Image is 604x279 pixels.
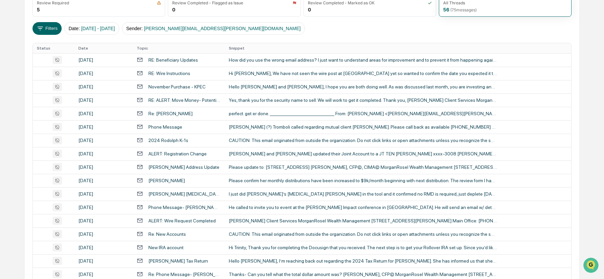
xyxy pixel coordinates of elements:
[229,218,497,223] div: [PERSON_NAME] Client Services MorganRosel Wealth Management [STREET_ADDRESS][PERSON_NAME] Main Of...
[229,57,497,63] div: How did you use the wrong email address? I just want to understand areas for improvement and to p...
[64,22,119,35] button: Date:[DATE] - [DATE]
[148,124,182,130] div: Phone Message
[148,191,221,197] div: [PERSON_NAME] [MEDICAL_DATA] IRA
[172,7,175,12] div: 0
[148,71,190,76] div: RE: Wire Instructions
[78,218,129,223] div: [DATE]
[78,164,129,170] div: [DATE]
[7,98,12,103] div: 🔎
[148,178,185,183] div: [PERSON_NAME]
[148,84,206,89] div: November Purchase - KPEC
[78,111,129,116] div: [DATE]
[229,164,497,170] div: Please update to: [STREET_ADDRESS] [PERSON_NAME], CFP©, CIMA© MorganRosel Wealth Management [STRE...
[37,7,40,12] div: 5
[37,0,69,5] div: Review Required
[148,164,219,170] div: [PERSON_NAME] Address Update
[7,85,12,90] div: 🖐️
[225,43,571,53] th: Snippet
[148,245,184,250] div: New IRA account
[144,26,301,31] span: [PERSON_NAME][EMAIL_ADDRESS][PERSON_NAME][DOMAIN_NAME]
[78,138,129,143] div: [DATE]
[148,111,193,116] div: Re: [PERSON_NAME]
[78,97,129,103] div: [DATE]
[78,57,129,63] div: [DATE]
[148,151,207,156] div: ALERT: Registration Change
[49,85,54,90] div: 🗄️
[229,138,497,143] div: CAUTION: This email originated from outside the organization. Do not click links or open attachme...
[67,114,81,119] span: Pylon
[78,191,129,197] div: [DATE]
[229,124,497,130] div: [PERSON_NAME] (?) Tromboli called regarding mutual client [PERSON_NAME]. Please call back as avai...
[292,1,296,5] img: icon
[148,218,216,223] div: ALERT: Wire Request Completed
[78,231,129,237] div: [DATE]
[148,138,188,143] div: 2024 Rodolph K-1s
[229,111,497,116] div: perfect. get er done. ________________________________ From: [PERSON_NAME] <[PERSON_NAME][EMAIL_A...
[78,71,129,76] div: [DATE]
[308,0,375,5] div: Review Completed - Marked as OK
[7,14,122,25] p: How can we help?
[229,151,497,156] div: [PERSON_NAME] and [PERSON_NAME] updated their Joint Account to a JT TEN [PERSON_NAME] xxxx-3008 [...
[47,113,81,119] a: Powered byPylon
[74,43,133,53] th: Date
[229,245,497,250] div: Hi Trinity, Thank you for completing the Docusign that you received. The next step is to get your...
[78,258,129,264] div: [DATE]
[81,26,115,31] span: [DATE] - [DATE]
[78,245,129,250] div: [DATE]
[229,191,497,197] div: I just did [PERSON_NAME]’s [MEDICAL_DATA] [PERSON_NAME] in the tool and it confirmed no RMD is re...
[122,22,305,35] button: Sender:[PERSON_NAME][EMAIL_ADDRESS][PERSON_NAME][DOMAIN_NAME]
[157,1,161,5] img: icon
[229,272,497,277] div: Thanks- Can you tell what the total dollar amount was? [PERSON_NAME], CFP© MorganRosel Wealth Man...
[229,205,497,210] div: He called to invite you to event at the [PERSON_NAME] Impact conference in [GEOGRAPHIC_DATA]. He ...
[229,71,497,76] div: Hi [PERSON_NAME], We have not seen the wire post at [GEOGRAPHIC_DATA] yet so wanted to confirm th...
[450,7,477,12] span: ( 75 messages)
[148,258,208,264] div: [PERSON_NAME] Tax Return
[23,51,110,58] div: Start new chat
[78,205,129,210] div: [DATE]
[13,84,43,91] span: Preclearance
[583,257,601,275] iframe: Open customer support
[428,1,432,5] img: icon
[229,97,497,103] div: Yes, thank you for the security name to sell. We will work to get it completed. Thank you, [PERSO...
[13,97,42,104] span: Data Lookup
[33,43,74,53] th: Status
[78,124,129,130] div: [DATE]
[229,258,497,264] div: Hello [PERSON_NAME], I’m reaching back out regarding the 2024 Tax Return for [PERSON_NAME]. She h...
[23,58,85,63] div: We're available if you need us!
[46,82,86,94] a: 🗄️Attestations
[148,97,221,103] div: RE: ALERT: Move Money- Potential Failure
[229,231,497,237] div: CAUTION: This email originated from outside the organization. Do not click links or open attachme...
[148,231,186,237] div: Re: New Accounts
[229,178,497,183] div: Please confirm her monthly distributions have been increased to $9k/month beginning with next dis...
[4,94,45,107] a: 🔎Data Lookup
[32,22,62,35] button: Filters
[55,84,83,91] span: Attestations
[172,0,243,5] div: Review Completed - Flagged as Issue
[114,53,122,61] button: Start new chat
[7,51,19,63] img: 1746055101610-c473b297-6a78-478c-a979-82029cc54cd1
[229,84,497,89] div: Hello [PERSON_NAME] and [PERSON_NAME], I hope you are both doing well. As was discussed last mont...
[443,0,465,5] div: All Threads
[133,43,225,53] th: Topic
[78,151,129,156] div: [DATE]
[4,82,46,94] a: 🖐️Preclearance
[308,7,311,12] div: 0
[148,205,221,210] div: Phone Message- [PERSON_NAME]/Inland
[78,84,129,89] div: [DATE]
[148,57,198,63] div: RE: Beneficiary Updates
[443,7,477,12] div: 56
[78,272,129,277] div: [DATE]
[78,178,129,183] div: [DATE]
[148,272,221,277] div: Re: Phone Message- [PERSON_NAME] [PERSON_NAME]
